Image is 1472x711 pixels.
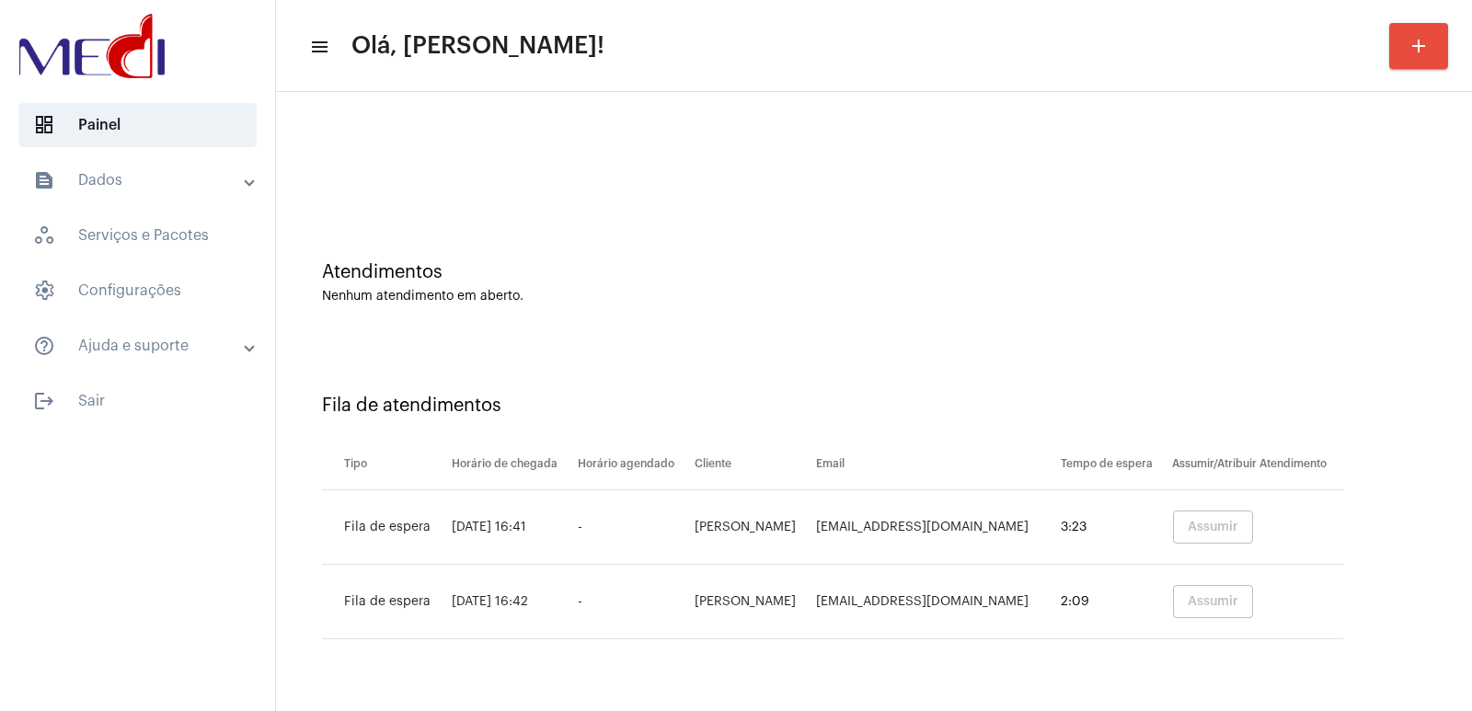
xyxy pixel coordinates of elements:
th: Tempo de espera [1056,439,1167,490]
button: Assumir [1173,510,1253,544]
td: [EMAIL_ADDRESS][DOMAIN_NAME] [811,490,1056,565]
mat-icon: sidenav icon [33,169,55,191]
td: 2:09 [1056,565,1167,639]
span: Olá, [PERSON_NAME]! [351,31,604,61]
th: Horário agendado [573,439,690,490]
th: Cliente [690,439,811,490]
td: [DATE] 16:41 [447,490,574,565]
td: Fila de espera [322,490,447,565]
td: - [573,565,690,639]
span: Sair [18,379,257,423]
th: Tipo [322,439,447,490]
mat-icon: sidenav icon [33,390,55,412]
span: Configurações [18,269,257,313]
button: Assumir [1173,585,1253,618]
span: Assumir [1188,595,1238,608]
div: Fila de atendimentos [322,396,1426,416]
mat-icon: sidenav icon [33,335,55,357]
td: [PERSON_NAME] [690,490,811,565]
span: Serviços e Pacotes [18,213,257,258]
mat-chip-list: selection [1172,510,1343,544]
td: Fila de espera [322,565,447,639]
span: sidenav icon [33,280,55,302]
mat-expansion-panel-header: sidenav iconDados [11,158,275,202]
div: Nenhum atendimento em aberto. [322,290,1426,304]
span: sidenav icon [33,224,55,247]
mat-icon: sidenav icon [309,36,328,58]
span: sidenav icon [33,114,55,136]
td: [EMAIL_ADDRESS][DOMAIN_NAME] [811,565,1056,639]
td: - [573,490,690,565]
div: Atendimentos [322,262,1426,282]
mat-expansion-panel-header: sidenav iconAjuda e suporte [11,324,275,368]
th: Horário de chegada [447,439,574,490]
mat-panel-title: Ajuda e suporte [33,335,246,357]
mat-panel-title: Dados [33,169,246,191]
img: d3a1b5fa-500b-b90f-5a1c-719c20e9830b.png [15,9,169,83]
td: [PERSON_NAME] [690,565,811,639]
th: Assumir/Atribuir Atendimento [1167,439,1343,490]
span: Assumir [1188,521,1238,533]
span: Painel [18,103,257,147]
mat-icon: add [1408,35,1430,57]
th: Email [811,439,1056,490]
td: 3:23 [1056,490,1167,565]
td: [DATE] 16:42 [447,565,574,639]
mat-chip-list: selection [1172,585,1343,618]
